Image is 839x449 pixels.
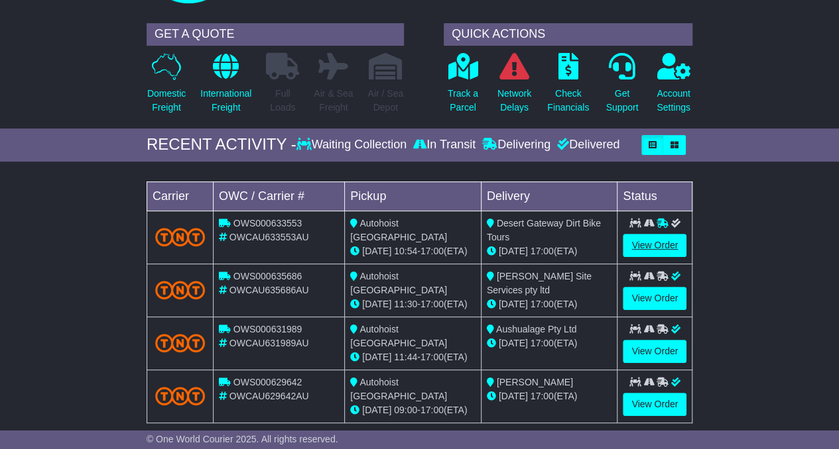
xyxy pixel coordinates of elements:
[420,352,444,362] span: 17:00
[394,246,417,256] span: 10:54
[394,405,417,415] span: 09:00
[367,87,403,115] p: Air / Sea Depot
[623,234,686,257] a: View Order
[350,218,447,242] span: Autohoist [GEOGRAPHIC_DATA]
[499,299,528,309] span: [DATE]
[155,387,205,405] img: TNT_Domestic.png
[362,405,391,415] span: [DATE]
[496,324,576,334] span: Aushualage Pty Ltd
[233,377,302,387] span: OWS000629642
[554,138,619,152] div: Delivered
[314,87,353,115] p: Air & Sea Freight
[606,87,638,115] p: Get Support
[229,232,309,242] span: OWCAU633553AU
[547,87,589,115] p: Check Financials
[487,218,601,242] span: Desert Gateway Dirt Bike Tours
[362,352,391,362] span: [DATE]
[487,297,612,311] div: (ETA)
[531,391,554,401] span: 17:00
[547,52,590,122] a: CheckFinancials
[499,391,528,401] span: [DATE]
[623,340,686,363] a: View Order
[155,281,205,299] img: TNT_Domestic.png
[481,181,617,211] td: Delivery
[531,246,554,256] span: 17:00
[444,23,692,46] div: QUICK ACTIONS
[350,297,476,311] div: - (ETA)
[147,135,296,154] div: RECENT ACTIVITY -
[147,434,338,444] span: © One World Courier 2025. All rights reserved.
[394,352,417,362] span: 11:44
[487,244,612,258] div: (ETA)
[605,52,639,122] a: GetSupport
[350,350,476,364] div: - (ETA)
[420,405,444,415] span: 17:00
[350,403,476,417] div: - (ETA)
[213,181,344,211] td: OWC / Carrier #
[200,87,251,115] p: International Freight
[420,246,444,256] span: 17:00
[420,299,444,309] span: 17:00
[147,181,213,211] td: Carrier
[155,334,205,352] img: TNT_Domestic.png
[656,52,691,122] a: AccountSettings
[623,287,686,310] a: View Order
[497,52,532,122] a: NetworkDelays
[266,87,299,115] p: Full Loads
[229,338,309,348] span: OWCAU631989AU
[296,138,410,152] div: Waiting Collection
[147,87,186,115] p: Domestic Freight
[487,271,592,295] span: [PERSON_NAME] Site Services pty ltd
[233,218,302,228] span: OWS000633553
[531,299,554,309] span: 17:00
[657,87,690,115] p: Account Settings
[410,138,479,152] div: In Transit
[499,246,528,256] span: [DATE]
[362,246,391,256] span: [DATE]
[394,299,417,309] span: 11:30
[487,336,612,350] div: (ETA)
[350,324,447,348] span: Autohoist [GEOGRAPHIC_DATA]
[362,299,391,309] span: [DATE]
[350,271,447,295] span: Autohoist [GEOGRAPHIC_DATA]
[155,228,205,246] img: TNT_Domestic.png
[617,181,692,211] td: Status
[229,391,309,401] span: OWCAU629642AU
[448,87,478,115] p: Track a Parcel
[487,389,612,403] div: (ETA)
[479,138,554,152] div: Delivering
[147,23,404,46] div: GET A QUOTE
[350,377,447,401] span: Autohoist [GEOGRAPHIC_DATA]
[499,338,528,348] span: [DATE]
[233,271,302,281] span: OWS000635686
[531,338,554,348] span: 17:00
[497,87,531,115] p: Network Delays
[497,377,573,387] span: [PERSON_NAME]
[447,52,479,122] a: Track aParcel
[147,52,186,122] a: DomesticFreight
[233,324,302,334] span: OWS000631989
[200,52,252,122] a: InternationalFreight
[623,393,686,416] a: View Order
[345,181,482,211] td: Pickup
[229,285,309,295] span: OWCAU635686AU
[350,244,476,258] div: - (ETA)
